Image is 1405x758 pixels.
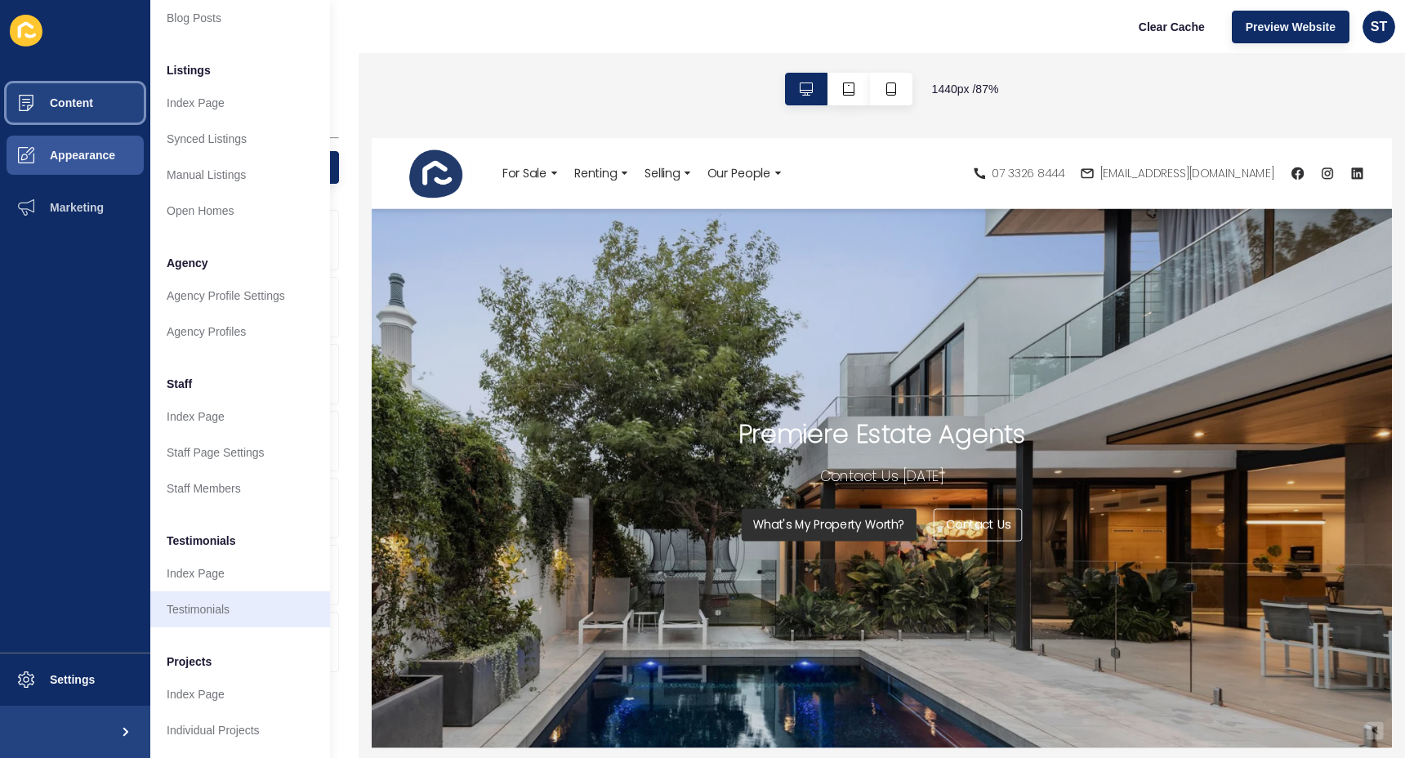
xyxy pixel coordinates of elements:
[694,33,798,48] a: 07 3326 8444
[150,121,330,157] a: Synced Listings
[1232,11,1349,43] button: Preview Website
[33,4,114,78] img: logo
[140,33,224,49] div: For Sale
[224,33,305,49] div: Renting
[377,33,482,49] div: Our People
[818,33,1041,48] a: [EMAIL_ADDRESS][DOMAIN_NAME]
[167,376,192,392] span: Staff
[426,427,628,465] a: What's My Property Worth?
[314,31,355,50] span: Selling
[517,378,659,401] h2: Contact Us [DATE]
[150,712,330,748] a: Individual Projects
[932,81,999,97] span: 1440 px / 87 %
[150,676,330,712] a: Index Page
[387,31,460,50] span: Our People
[150,278,330,314] a: Agency Profile Settings
[150,314,330,350] a: Agency Profiles
[167,653,212,670] span: Projects
[150,193,330,229] a: Open Homes
[1125,11,1219,43] button: Clear Cache
[150,555,330,591] a: Index Page
[150,157,330,193] a: Manual Listings
[1095,33,1109,48] a: instagram
[1129,33,1144,48] a: linkedin
[150,591,330,627] a: Testimonials
[423,323,754,359] h1: Premiere Estate Agents
[150,435,330,470] a: Staff Page Settings
[1060,33,1075,48] a: facebook
[167,62,211,78] span: Listings
[167,533,236,549] span: Testimonials
[1139,19,1205,35] span: Clear Cache
[150,399,330,435] a: Index Page
[1371,19,1387,35] span: ST
[840,31,1041,51] span: [EMAIL_ADDRESS][DOMAIN_NAME]
[305,33,377,49] div: Selling
[150,85,330,121] a: Index Page
[234,31,283,50] span: Renting
[167,255,208,271] span: Agency
[150,31,202,50] span: For Sale
[1246,19,1336,35] span: Preview Website
[715,31,798,51] span: 07 3326 8444
[150,470,330,506] a: Staff Members
[648,427,750,465] a: Contact Us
